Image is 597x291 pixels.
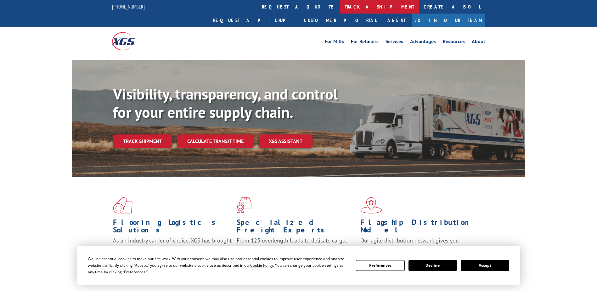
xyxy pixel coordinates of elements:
img: xgs-icon-total-supply-chain-intelligence-red [113,197,132,214]
a: [PHONE_NUMBER] [112,3,145,10]
a: For Mills [325,39,344,46]
span: Cookie Policy [250,263,273,268]
a: Join Our Team [412,14,485,27]
a: Advantages [410,39,436,46]
h1: Flooring Logistics Solutions [113,219,232,237]
div: Cookie Consent Prompt [77,246,520,285]
a: Calculate transit time [177,134,254,148]
a: Resources [443,39,465,46]
h1: Specialized Freight Experts [237,219,356,237]
button: Preferences [356,260,404,271]
a: Services [386,39,403,46]
img: xgs-icon-focused-on-flooring-red [237,197,251,214]
span: Our agile distribution network gives you nationwide inventory management on demand. [360,237,476,252]
a: XGS ASSISTANT [259,134,313,148]
span: As an industry carrier of choice, XGS has brought innovation and dedication to flooring logistics... [113,237,232,259]
h1: Flagship Distribution Model [360,219,479,237]
button: Decline [408,260,457,271]
a: For Retailers [351,39,379,46]
img: xgs-icon-flagship-distribution-model-red [360,197,382,214]
a: Request a pickup [208,14,299,27]
a: Customer Portal [299,14,381,27]
button: Accept [461,260,509,271]
span: Preferences [124,269,145,275]
div: We use essential cookies to make our site work. With your consent, we may also use non-essential ... [88,255,348,275]
a: Track shipment [113,134,172,148]
p: From 123 overlength loads to delicate cargo, our experienced staff knows the best way to move you... [237,237,356,265]
a: Agent [381,14,412,27]
b: Visibility, transparency, and control for your entire supply chain. [113,84,338,122]
a: About [472,39,485,46]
